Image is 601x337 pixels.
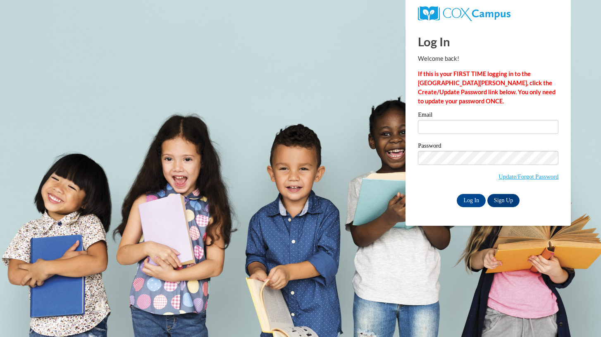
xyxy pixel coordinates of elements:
[487,194,520,207] a: Sign Up
[418,70,556,105] strong: If this is your FIRST TIME logging in to the [GEOGRAPHIC_DATA][PERSON_NAME], click the Create/Upd...
[418,112,558,120] label: Email
[457,194,486,207] input: Log In
[418,6,510,21] img: COX Campus
[418,33,558,50] h1: Log In
[418,54,558,63] p: Welcome back!
[498,173,558,180] a: Update/Forgot Password
[418,10,510,17] a: COX Campus
[418,143,558,151] label: Password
